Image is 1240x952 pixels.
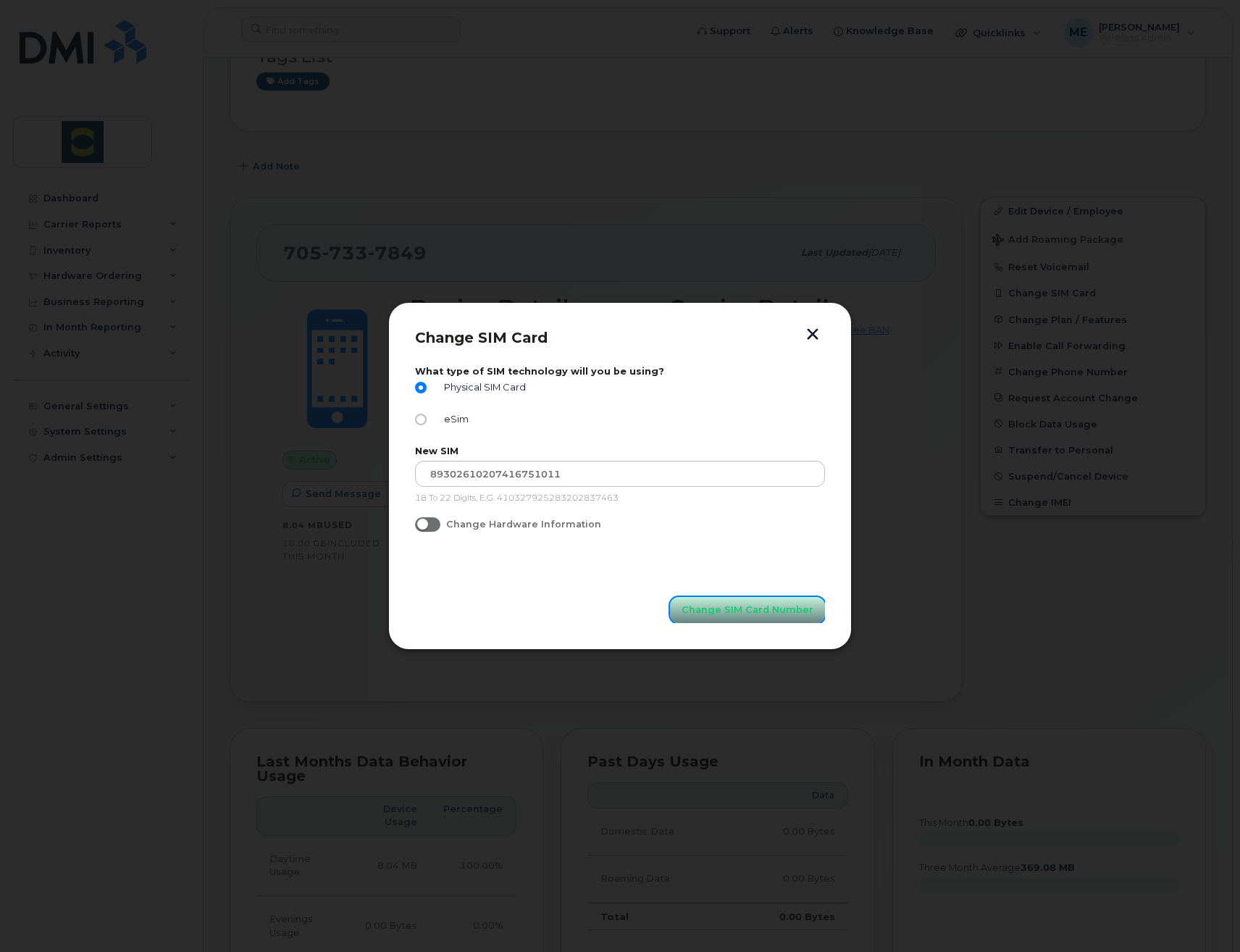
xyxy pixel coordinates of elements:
[438,414,469,425] span: eSim
[438,382,526,393] span: Physical SIM Card
[415,517,427,529] input: Change Hardware Information
[670,597,825,623] button: Change SIM Card Number
[415,461,825,487] input: Input Your New SIM Number
[415,446,825,456] label: New SIM
[415,414,427,425] input: eSim
[682,603,813,617] span: Change SIM Card Number
[446,519,601,530] span: Change Hardware Information
[415,329,548,346] span: Change SIM Card
[415,382,427,393] input: Physical SIM Card
[415,493,825,504] p: 18 To 22 Digits, E.G. 410327925283202837463
[415,366,825,377] label: What type of SIM technology will you be using?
